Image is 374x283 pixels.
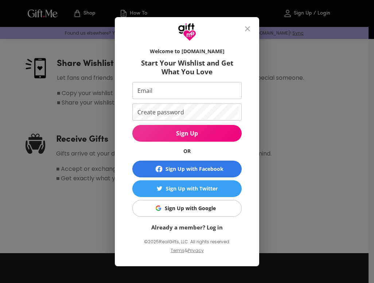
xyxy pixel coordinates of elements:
[132,237,242,247] p: © 2025 RealGifts, LLC. All rights reserved.
[178,23,196,41] img: GiftMe Logo
[132,125,242,142] button: Sign Up
[166,185,218,193] div: Sign Up with Twitter
[156,205,161,211] img: Sign Up with Google
[188,247,204,253] a: Privacy
[165,204,216,212] div: Sign Up with Google
[132,200,242,217] button: Sign Up with GoogleSign Up with Google
[132,148,242,155] h6: OR
[151,224,223,231] a: Already a member? Log in
[239,20,256,38] button: close
[184,247,188,260] p: &
[132,161,242,177] button: Sign Up with Facebook
[132,48,242,55] h6: Welcome to [DOMAIN_NAME]
[132,59,242,76] h6: Start Your Wishlist and Get What You Love
[171,247,184,253] a: Terms
[132,180,242,197] button: Sign Up with TwitterSign Up with Twitter
[165,165,223,173] div: Sign Up with Facebook
[132,129,242,137] span: Sign Up
[157,186,162,191] img: Sign Up with Twitter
